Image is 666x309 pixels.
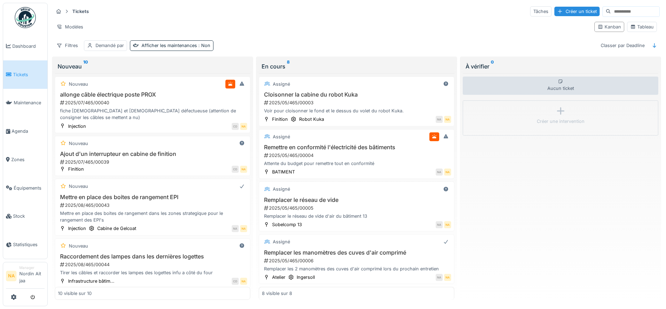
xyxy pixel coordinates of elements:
div: NA [240,278,247,285]
div: 2025/05/465/00004 [263,152,451,159]
div: CD [232,123,239,130]
h3: Cloisonner la cabine du robot Kuka [262,91,451,98]
div: Remplacer le réseau de vide d'air du bâtiment 13 [262,213,451,219]
div: NA [232,225,239,232]
a: Équipements [3,174,47,202]
span: Agenda [12,128,45,134]
div: 10 visible sur 10 [58,290,92,297]
div: NA [240,225,247,232]
h3: Remplacer le réseau de vide [262,197,451,203]
div: Filtres [53,40,81,51]
span: : Non [197,43,210,48]
a: Statistiques [3,230,47,259]
a: Agenda [3,117,47,145]
a: Dashboard [3,32,47,60]
div: Créer un ticket [554,7,600,16]
div: Kanban [598,24,621,30]
div: Nouveau [69,140,88,147]
div: NA [444,274,451,281]
h3: Ajout d'un interrupteur en cabine de finition [58,151,247,157]
strong: Tickets [70,8,92,15]
div: Ingersoll [297,274,315,281]
div: Injection [68,123,86,130]
div: Voir pour cloisonner le fond et le dessus du volet du robot Kuka. [262,107,451,114]
h3: Mettre en place des boites de rangement EPI [58,194,247,200]
a: Maintenance [3,89,47,117]
span: Statistiques [13,241,45,248]
div: À vérifier [466,62,655,71]
div: Demandé par [95,42,124,49]
div: Robot Kuka [299,116,324,123]
div: Attente du budget pour remettre tout en conformité [262,160,451,167]
span: Zones [11,156,45,163]
div: Nouveau [69,81,88,87]
div: Finition [272,116,288,123]
div: Tableau [630,24,654,30]
div: NA [444,169,451,176]
div: NA [436,221,443,228]
div: Atelier [272,274,285,281]
div: Afficher les maintenances [141,42,210,49]
div: Classer par Deadline [598,40,648,51]
div: BATIMENT [272,169,295,175]
div: Nouveau [69,183,88,190]
sup: 0 [491,62,494,71]
div: 2025/05/465/00003 [263,99,451,106]
a: Zones [3,145,47,174]
div: Mettre en place des boites de rangement dans les zones strategique pour le rangement des EPI's [58,210,247,223]
a: Tickets [3,60,47,89]
div: NA [444,116,451,123]
div: 2025/08/465/00044 [59,261,247,268]
div: Créer une intervention [537,118,585,125]
div: Tâches [530,6,552,17]
li: NA [6,271,17,281]
div: CD [232,278,239,285]
sup: 8 [287,62,290,71]
div: Remplacer les 2 manomètres des cuves d'air comprimé lors du prochain entretien [262,265,451,272]
div: Injection [68,225,86,232]
div: Manager [19,265,45,270]
div: 2025/08/465/00043 [59,202,247,209]
div: Sobelcomp 13 [272,221,302,228]
div: Cabine de Gelcoat [97,225,136,232]
h3: Raccordement des lampes dans les dernières logettes [58,253,247,260]
div: Nouveau [58,62,248,71]
sup: 10 [83,62,88,71]
div: En cours [262,62,451,71]
div: NA [436,274,443,281]
div: NA [240,123,247,130]
div: 2025/05/465/00005 [263,205,451,211]
h3: allonge câble électrique poste PROX [58,91,247,98]
div: NA [444,221,451,228]
span: Tickets [13,71,45,78]
div: Infrastructure bâtim... [68,278,114,284]
span: Dashboard [12,43,45,50]
img: Badge_color-CXgf-gQk.svg [15,7,36,28]
div: Aucun ticket [463,77,658,95]
span: Stock [13,213,45,219]
div: CD [232,166,239,173]
div: Finition [68,166,84,172]
span: Maintenance [14,99,45,106]
h3: Remettre en conformité l'électricité des bâtiments [262,144,451,151]
div: fiche [DEMOGRAPHIC_DATA] et [DEMOGRAPHIC_DATA] défectueuse (attention de consigner les câbles se ... [58,107,247,121]
div: Assigné [273,238,290,245]
span: Équipements [14,185,45,191]
div: Nouveau [69,243,88,249]
div: Assigné [273,81,290,87]
div: 2025/07/465/00039 [59,159,247,165]
div: Assigné [273,133,290,140]
div: Tirer les câbles et raccorder les lampes des logettes infu a côté du four [58,269,247,276]
div: NA [240,166,247,173]
div: Assigné [273,186,290,192]
h3: Remplacer les manomètres des cuves d'air comprimé [262,249,451,256]
div: NA [436,169,443,176]
a: NA ManagerNordin Ait jaa [6,265,45,289]
div: NA [436,116,443,123]
div: 8 visible sur 8 [262,290,292,297]
li: Nordin Ait jaa [19,265,45,287]
div: 2025/05/465/00006 [263,257,451,264]
div: 2025/07/465/00040 [59,99,247,106]
div: Modèles [53,22,86,32]
a: Stock [3,202,47,231]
